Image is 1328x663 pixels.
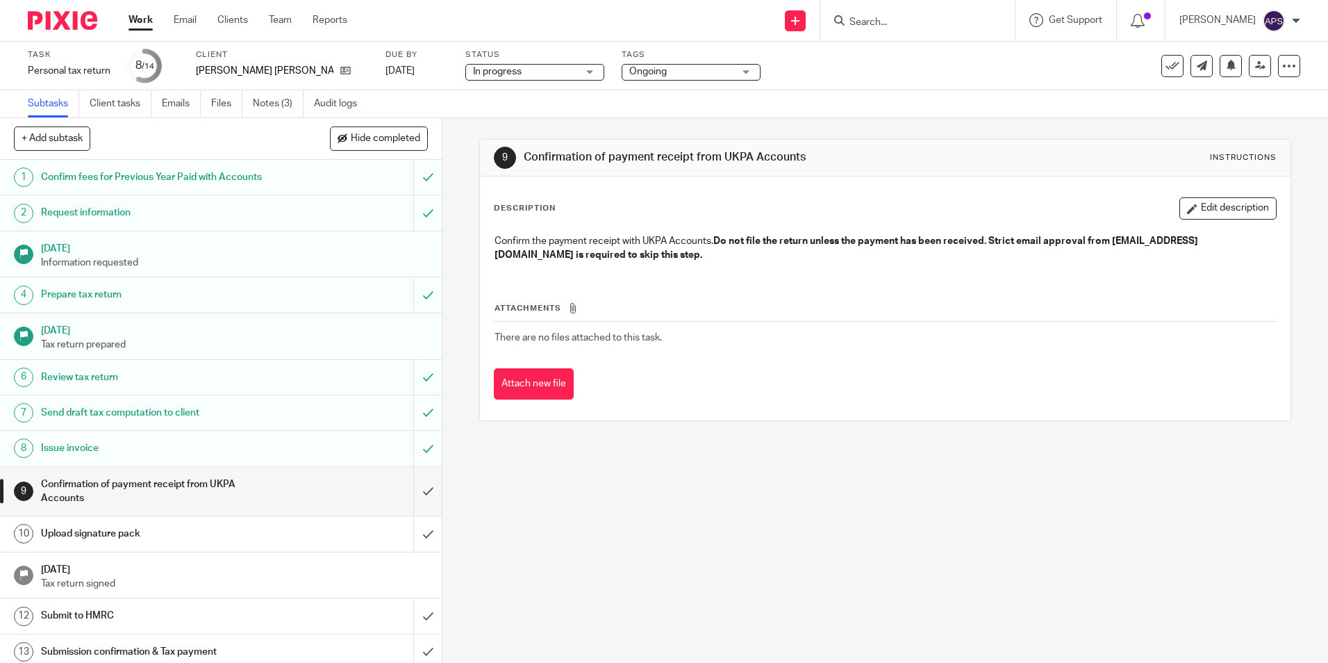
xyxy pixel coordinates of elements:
span: Get Support [1049,15,1102,25]
h1: Review tax return [41,367,280,388]
h1: Prepare tax return [41,284,280,305]
h1: Confirmation of payment receipt from UKPA Accounts [524,150,915,165]
p: Tax return signed [41,577,429,591]
div: 4 [14,286,33,305]
small: /14 [142,63,154,70]
p: Description [494,203,556,214]
h1: [DATE] [41,320,429,338]
h1: Submit to HMRC [41,605,280,626]
button: Hide completed [330,126,428,150]
a: Clients [217,13,248,27]
a: Audit logs [314,90,367,117]
p: Tax return prepared [41,338,429,352]
div: 10 [14,524,33,543]
a: Notes (3) [253,90,304,117]
div: 8 [135,58,154,74]
p: [PERSON_NAME] [1179,13,1256,27]
h1: [DATE] [41,559,429,577]
h1: [DATE] [41,238,429,256]
div: Instructions [1210,152,1277,163]
a: Work [128,13,153,27]
input: Search [848,17,973,29]
div: 2 [14,204,33,223]
a: Reports [313,13,347,27]
div: Personal tax return [28,64,110,78]
h1: Confirm fees for Previous Year Paid with Accounts [41,167,280,188]
h1: Request information [41,202,280,223]
span: In progress [473,67,522,76]
p: Confirm the payment receipt with UKPA Accounts. [495,234,1275,263]
a: Emails [162,90,201,117]
div: 13 [14,642,33,662]
div: 1 [14,167,33,187]
strong: Do not file the return unless the payment has been received. [713,236,986,246]
label: Status [465,49,604,60]
label: Due by [385,49,448,60]
label: Task [28,49,110,60]
p: [PERSON_NAME] [PERSON_NAME] [196,64,333,78]
a: Team [269,13,292,27]
h1: Submission confirmation & Tax payment [41,641,280,662]
span: Ongoing [629,67,667,76]
img: svg%3E [1263,10,1285,32]
a: Client tasks [90,90,151,117]
span: Hide completed [351,133,420,145]
span: Attachments [495,304,561,312]
a: Subtasks [28,90,79,117]
button: + Add subtask [14,126,90,150]
div: 6 [14,368,33,387]
div: 9 [494,147,516,169]
span: There are no files attached to this task. [495,333,662,343]
div: 7 [14,403,33,423]
div: 12 [14,607,33,626]
label: Client [196,49,368,60]
h1: Confirmation of payment receipt from UKPA Accounts [41,474,280,509]
button: Edit description [1179,197,1277,220]
h1: Send draft tax computation to client [41,402,280,423]
span: [DATE] [385,66,415,76]
a: Files [211,90,242,117]
h1: Issue invoice [41,438,280,459]
div: 9 [14,482,33,501]
button: Attach new file [494,368,574,400]
img: Pixie [28,11,97,30]
label: Tags [622,49,761,60]
h1: Upload signature pack [41,523,280,544]
div: 8 [14,439,33,458]
a: Email [174,13,197,27]
p: Information requested [41,256,429,270]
